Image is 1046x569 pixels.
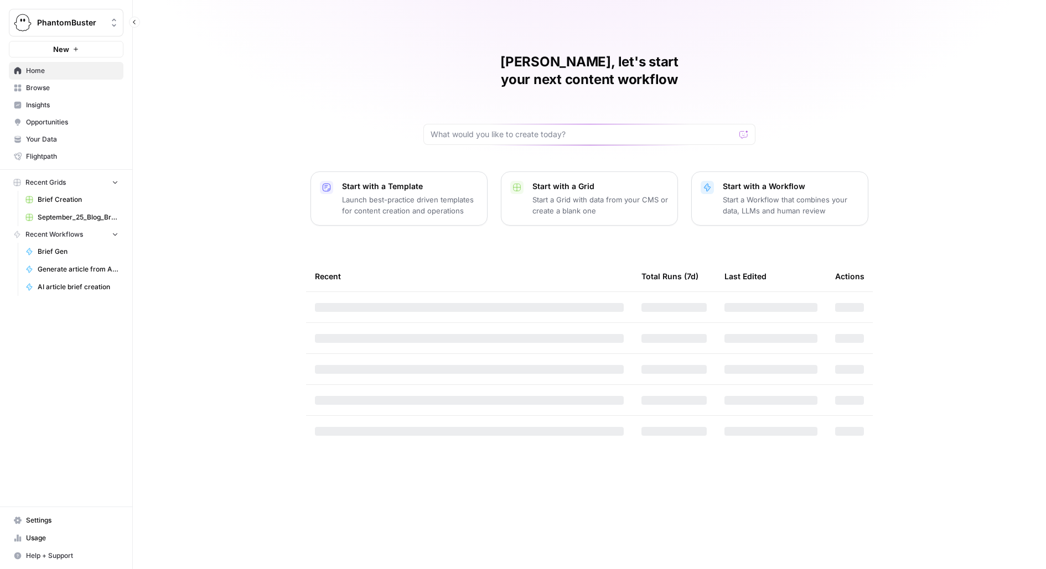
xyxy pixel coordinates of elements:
[9,41,123,58] button: New
[9,79,123,97] a: Browse
[26,117,118,127] span: Opportunities
[724,261,767,291] div: Last Edited
[9,96,123,114] a: Insights
[25,229,83,239] span: Recent Workflows
[691,171,868,226] button: Start with a WorkflowStart a Workflow that combines your data, LLMs and human review
[9,148,123,165] a: Flightpath
[342,194,478,216] p: Launch best-practice driven templates for content creation and operations
[20,208,123,226] a: September_25_Blog_Briefs.csv
[20,278,123,296] a: AI article brief creation
[342,181,478,192] p: Start with a Template
[26,66,118,76] span: Home
[310,171,488,226] button: Start with a TemplateLaunch best-practice driven templates for content creation and operations
[9,174,123,191] button: Recent Grids
[532,194,669,216] p: Start a Grid with data from your CMS or create a blank one
[315,261,624,291] div: Recent
[9,62,123,80] a: Home
[37,17,104,28] span: PhantomBuster
[532,181,669,192] p: Start with a Grid
[26,100,118,110] span: Insights
[20,191,123,208] a: Brief Creation
[38,282,118,292] span: AI article brief creation
[26,551,118,561] span: Help + Support
[9,547,123,565] button: Help + Support
[9,9,123,36] button: Workspace: PhantomBuster
[26,83,118,93] span: Browse
[9,226,123,243] button: Recent Workflows
[20,260,123,278] a: Generate article from AI brief- final
[9,529,123,547] a: Usage
[641,261,698,291] div: Total Runs (7d)
[431,129,735,140] input: What would you like to create today?
[38,212,118,222] span: September_25_Blog_Briefs.csv
[723,181,859,192] p: Start with a Workflow
[20,243,123,260] a: Brief Gen
[9,130,123,148] a: Your Data
[423,53,755,88] h1: [PERSON_NAME], let's start your next content workflow
[835,261,864,291] div: Actions
[26,134,118,144] span: Your Data
[26,533,118,543] span: Usage
[53,44,69,55] span: New
[501,171,678,226] button: Start with a GridStart a Grid with data from your CMS or create a blank one
[38,247,118,257] span: Brief Gen
[9,511,123,529] a: Settings
[723,194,859,216] p: Start a Workflow that combines your data, LLMs and human review
[26,152,118,161] span: Flightpath
[38,195,118,205] span: Brief Creation
[38,264,118,274] span: Generate article from AI brief- final
[13,13,33,33] img: PhantomBuster Logo
[26,515,118,525] span: Settings
[25,178,66,187] span: Recent Grids
[9,113,123,131] a: Opportunities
